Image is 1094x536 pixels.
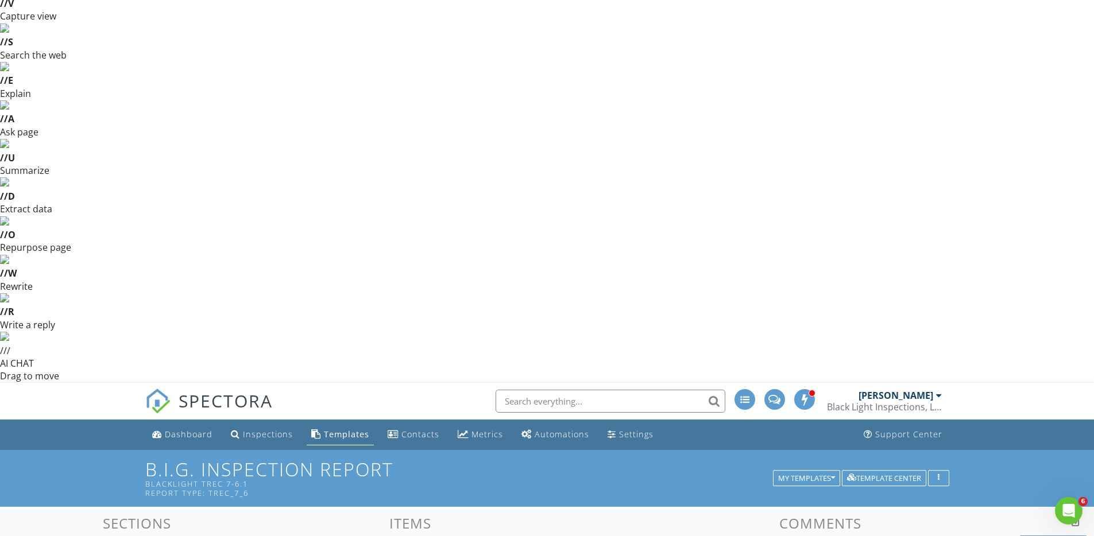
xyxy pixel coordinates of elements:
div: Dashboard [165,429,212,440]
a: Automations (Advanced) [517,424,594,445]
div: Metrics [471,429,503,440]
div: Contacts [401,429,439,440]
div: Inspections [243,429,293,440]
a: Dashboard [148,424,217,445]
span: SPECTORA [179,389,273,413]
input: Search everything... [496,390,725,413]
h3: Comments [554,515,1088,531]
div: Templates [324,429,369,440]
a: Template Center [842,472,926,483]
a: Inspections [226,424,297,445]
div: Blacklight TREC 7-6.1 [145,479,777,488]
img: The Best Home Inspection Software - Spectora [145,389,171,414]
a: SPECTORA [145,398,273,422]
div: Black Light Inspections, LLC [827,401,942,413]
div: Template Center [847,475,921,483]
a: Contacts [383,424,444,445]
div: Report Type: TREC_7_6 [145,488,777,498]
h1: B.I.G. Inspection Report [145,459,949,498]
a: Metrics [453,424,508,445]
div: Automations [535,429,589,440]
button: My Templates [773,471,840,487]
a: Settings [603,424,658,445]
div: [PERSON_NAME] [859,390,933,401]
div: My Templates [778,475,835,483]
div: Support Center [875,429,942,440]
span: 6 [1078,497,1088,506]
a: Templates [307,424,374,445]
a: Support Center [859,424,947,445]
h3: Items [273,515,547,531]
iframe: Intercom live chat [1055,497,1083,525]
button: Template Center [842,471,926,487]
div: Settings [619,429,654,440]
